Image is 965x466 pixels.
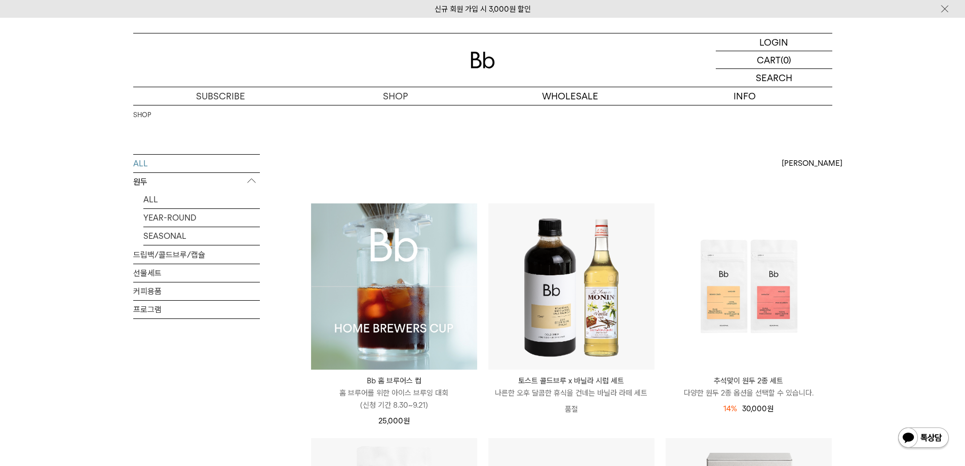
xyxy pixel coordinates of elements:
p: 추석맞이 원두 2종 세트 [666,375,832,387]
a: ALL [133,155,260,172]
a: SHOP [133,110,151,120]
img: 카카오톡 채널 1:1 채팅 버튼 [897,426,950,451]
span: [PERSON_NAME] [782,157,842,169]
p: 원두 [133,173,260,191]
span: 원 [767,404,774,413]
p: 다양한 원두 2종 옵션을 선택할 수 있습니다. [666,387,832,399]
p: 토스트 콜드브루 x 바닐라 시럽 세트 [488,375,654,387]
a: LOGIN [716,33,832,51]
img: 로고 [471,52,495,68]
p: Bb 홈 브루어스 컵 [311,375,477,387]
a: SUBSCRIBE [133,87,308,105]
p: 나른한 오후 달콤한 휴식을 건네는 바닐라 라떼 세트 [488,387,654,399]
a: 드립백/콜드브루/캡슐 [133,246,260,264]
a: SHOP [308,87,483,105]
span: 30,000 [742,404,774,413]
p: (0) [781,51,791,68]
img: 토스트 콜드브루 x 바닐라 시럽 세트 [488,203,654,370]
a: 신규 회원 가입 시 3,000원 할인 [435,5,531,14]
a: ALL [143,191,260,208]
p: WHOLESALE [483,87,658,105]
a: 토스트 콜드브루 x 바닐라 시럽 세트 나른한 오후 달콤한 휴식을 건네는 바닐라 라떼 세트 [488,375,654,399]
div: 14% [723,403,737,415]
a: YEAR-ROUND [143,209,260,227]
span: 원 [403,416,410,425]
p: 홈 브루어를 위한 아이스 브루잉 대회 (신청 기간 8.30~9.21) [311,387,477,411]
p: LOGIN [759,33,788,51]
p: CART [757,51,781,68]
p: INFO [658,87,832,105]
p: SEARCH [756,69,792,87]
a: 프로그램 [133,301,260,318]
img: 추석맞이 원두 2종 세트 [666,203,832,370]
a: Bb 홈 브루어스 컵 홈 브루어를 위한 아이스 브루잉 대회(신청 기간 8.30~9.21) [311,375,477,411]
a: 추석맞이 원두 2종 세트 다양한 원두 2종 옵션을 선택할 수 있습니다. [666,375,832,399]
a: 선물세트 [133,264,260,282]
img: Bb 홈 브루어스 컵 [311,203,477,370]
a: CART (0) [716,51,832,69]
a: SEASONAL [143,227,260,245]
a: 커피용품 [133,282,260,300]
span: 25,000 [378,416,410,425]
p: 품절 [488,399,654,419]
